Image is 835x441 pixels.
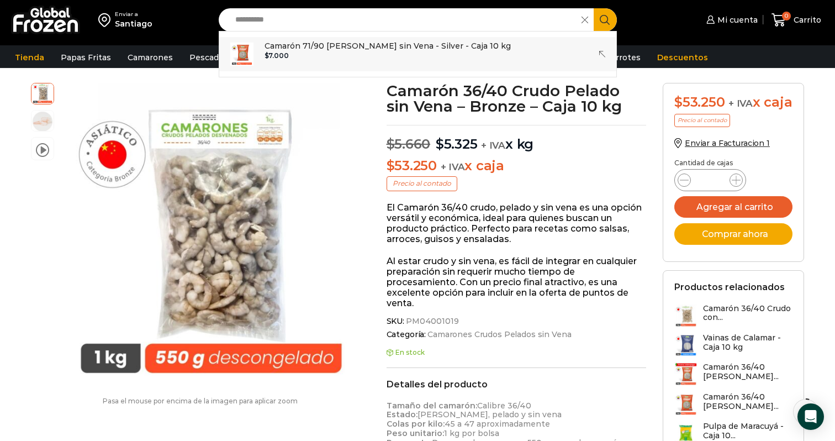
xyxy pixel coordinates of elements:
p: x kg [387,125,647,153]
div: Santiago [115,18,152,29]
h3: Pulpa de Maracuyá - Caja 10... [703,422,792,440]
span: $ [436,136,444,152]
p: Cantidad de cajas [674,159,792,167]
a: Camarón 36/40 [PERSON_NAME]... [674,363,792,386]
img: address-field-icon.svg [98,11,115,29]
span: Categoría: [387,330,647,339]
a: Papas Fritas [55,47,117,68]
span: + IVA [441,161,465,172]
a: Abarrotes [595,47,646,68]
a: Descuentos [652,47,714,68]
a: Pescados y Mariscos [184,47,278,68]
a: Camarón 36/40 Crudo con... [674,304,792,328]
div: Enviar a [115,11,152,18]
button: Comprar ahora [674,223,792,245]
h2: Detalles del producto [387,379,647,390]
a: Vainas de Calamar - Caja 10 kg [674,333,792,357]
a: Camarones [122,47,178,68]
h3: Camarón 36/40 Crudo con... [703,304,792,323]
span: SKU: [387,317,647,326]
span: 0 [782,12,791,20]
p: En stock [387,349,647,356]
span: $ [674,94,683,110]
div: Open Intercom Messenger [797,403,824,430]
strong: Colas por kilo: [387,419,445,429]
a: Camarones Crudos Pelados sin Vena [426,330,571,339]
a: Camarón 36/40 [PERSON_NAME]... [674,392,792,416]
p: Pasa el mouse por encima de la imagen para aplicar zoom [31,397,370,405]
p: x caja [387,158,647,174]
h3: Vainas de Calamar - Caja 10 kg [703,333,792,352]
a: Enviar a Facturacion 1 [674,138,770,148]
span: Carrito [791,14,821,25]
p: Precio al contado [674,114,730,127]
p: Camarón 71/90 [PERSON_NAME] sin Vena - Silver - Caja 10 kg [265,40,511,52]
button: Agregar al carrito [674,196,792,218]
input: Product quantity [700,172,721,188]
span: $ [387,158,395,174]
a: 0 Carrito [769,7,824,33]
div: x caja [674,95,792,111]
p: Al estar crudo y sin vena, es fácil de integrar en cualquier preparación sin requerir mucho tiemp... [387,256,647,309]
span: PM04001019 [404,317,459,326]
span: Camaron 36/40 RPD Bronze [31,82,54,104]
h2: Productos relacionados [674,282,785,292]
strong: Peso unitario: [387,428,444,438]
bdi: 53.250 [674,94,725,110]
span: + IVA [728,98,753,109]
bdi: 53.250 [387,158,437,174]
bdi: 5.660 [387,136,431,152]
p: Precio al contado [387,176,457,191]
h3: Camarón 36/40 [PERSON_NAME]... [703,363,792,381]
span: + IVA [481,140,505,151]
bdi: 7.000 [265,51,289,60]
strong: Estado: [387,410,417,419]
span: Mi cuenta [715,14,758,25]
a: Tienda [9,47,50,68]
strong: Tamaño del camarón: [387,401,477,411]
a: Mi cuenta [704,9,758,31]
a: Camarón 71/90 [PERSON_NAME] sin Vena - Silver - Caja 10 kg $7.000 [219,37,616,71]
span: $ [265,51,269,60]
button: Search button [594,8,617,32]
p: El Camarón 36/40 crudo, pelado y sin vena es una opción versátil y económica, ideal para quienes ... [387,202,647,245]
span: $ [387,136,395,152]
h1: Camarón 36/40 Crudo Pelado sin Vena – Bronze – Caja 10 kg [387,83,647,114]
span: 36/40 rpd bronze [31,111,54,133]
span: Enviar a Facturacion 1 [685,138,770,148]
h3: Camarón 36/40 [PERSON_NAME]... [703,392,792,411]
bdi: 5.325 [436,136,478,152]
